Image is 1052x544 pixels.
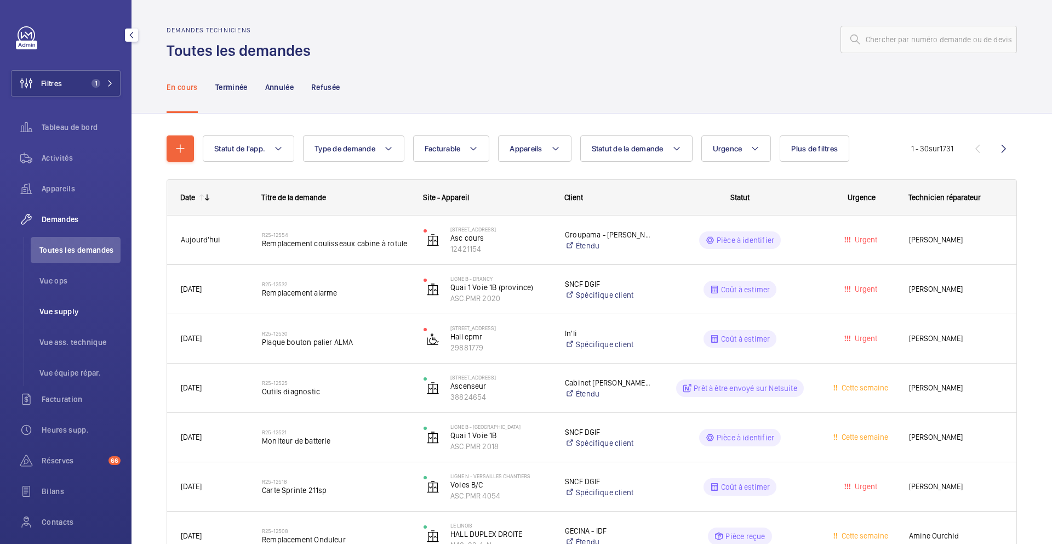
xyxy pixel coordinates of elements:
[565,290,652,301] a: Spécifique client
[565,229,652,240] p: Groupama - [PERSON_NAME]
[181,433,202,441] span: [DATE]
[450,430,551,441] p: Quai 1 Voie 1B
[167,26,317,34] h2: Demandes techniciens
[929,144,940,153] span: sur
[853,334,877,343] span: Urgent
[450,325,551,331] p: [STREET_ADDRESS]
[565,487,652,498] a: Spécifique client
[262,238,409,249] span: Remplacement coulisseaux cabine à rotule
[730,193,750,202] span: Statut
[181,531,202,540] span: [DATE]
[311,82,340,93] p: Refusée
[565,240,652,251] a: Étendu
[848,193,876,202] span: Urgence
[498,135,571,162] button: Appareils
[721,333,770,344] p: Coût à estimer
[426,480,439,494] img: elevator.svg
[426,431,439,444] img: elevator.svg
[909,530,1003,542] span: Amine Ourchid
[426,332,439,345] img: platform_lift.svg
[426,382,439,395] img: elevator.svg
[262,386,409,397] span: Outils diagnostic
[450,522,551,529] p: Le Linois
[450,381,551,392] p: Ascenseur
[791,144,838,153] span: Plus de filtres
[450,275,551,282] p: LIGNE B - DRANCY
[180,193,195,202] div: Date
[450,392,551,403] p: 38824654
[694,383,797,394] p: Prêt à être envoyé sur Netsuite
[565,328,652,339] p: In'li
[42,394,121,405] span: Facturation
[450,243,551,254] p: 12421154
[181,383,202,392] span: [DATE]
[450,342,551,353] p: 29881779
[262,379,409,386] h2: R25-12525
[167,413,1016,462] div: Press SPACE to select this row.
[42,486,121,497] span: Bilans
[565,476,652,487] p: SNCF DGIF
[203,135,294,162] button: Statut de l'app.
[262,231,409,238] h2: R25-12554
[42,183,121,194] span: Appareils
[450,331,551,342] p: Hall epmr
[426,234,439,247] img: elevator.svg
[450,473,551,479] p: Ligne N - VERSAILLES CHANTIERS
[262,435,409,446] span: Moniteur de batterie
[450,374,551,381] p: [STREET_ADDRESS]
[39,245,121,256] span: Toutes les demandes
[853,482,877,491] span: Urgent
[450,490,551,501] p: ASC.PMR 4054
[42,122,121,133] span: Tableau de bord
[565,525,652,536] p: GECINA - IDF
[853,235,877,244] span: Urgent
[565,279,652,290] p: SNCF DGIF
[565,339,652,350] a: Spécifique client
[262,485,409,496] span: Carte Sprinte 211sp
[909,431,1003,444] span: [PERSON_NAME]
[214,144,265,153] span: Statut de l'app.
[425,144,461,153] span: Facturable
[853,285,877,293] span: Urgent
[426,530,439,543] img: elevator.svg
[908,193,981,202] span: Technicien réparateur
[262,528,409,534] h2: R25-12508
[564,193,583,202] span: Client
[41,78,62,89] span: Filtres
[721,284,770,295] p: Coût à estimer
[423,193,469,202] span: Site - Appareil
[909,332,1003,345] span: [PERSON_NAME]
[450,282,551,293] p: Quai 1 Voie 1B (province)
[592,144,664,153] span: Statut de la demande
[717,235,774,246] p: Pièce à identifier
[167,216,1016,265] div: Press SPACE to select this row.
[42,152,121,163] span: Activités
[181,285,202,293] span: [DATE]
[909,480,1003,493] span: [PERSON_NAME]
[108,456,121,465] span: 66
[565,377,652,388] p: Cabinet [PERSON_NAME] & Associés - [PERSON_NAME]
[262,429,409,435] h2: R25-12521
[167,364,1016,413] div: Press SPACE to select this row.
[580,135,693,162] button: Statut de la demande
[909,382,1003,394] span: [PERSON_NAME]
[167,41,317,61] h1: Toutes les demandes
[450,226,551,233] p: [STREET_ADDRESS]
[413,135,490,162] button: Facturable
[39,306,121,317] span: Vue supply
[839,383,888,392] span: Cette semaine
[262,281,409,287] h2: R25-12532
[39,337,121,348] span: Vue ass. technique
[39,275,121,286] span: Vue ops
[450,293,551,304] p: ASC.PMR 2020
[262,287,409,298] span: Remplacement alarme
[181,235,220,244] span: Aujourd'hui
[167,82,198,93] p: En cours
[42,424,121,435] span: Heures supp.
[181,334,202,343] span: [DATE]
[42,455,104,466] span: Réserves
[215,82,248,93] p: Terminée
[565,438,652,449] a: Spécifique client
[839,531,888,540] span: Cette semaine
[721,481,770,492] p: Coût à estimer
